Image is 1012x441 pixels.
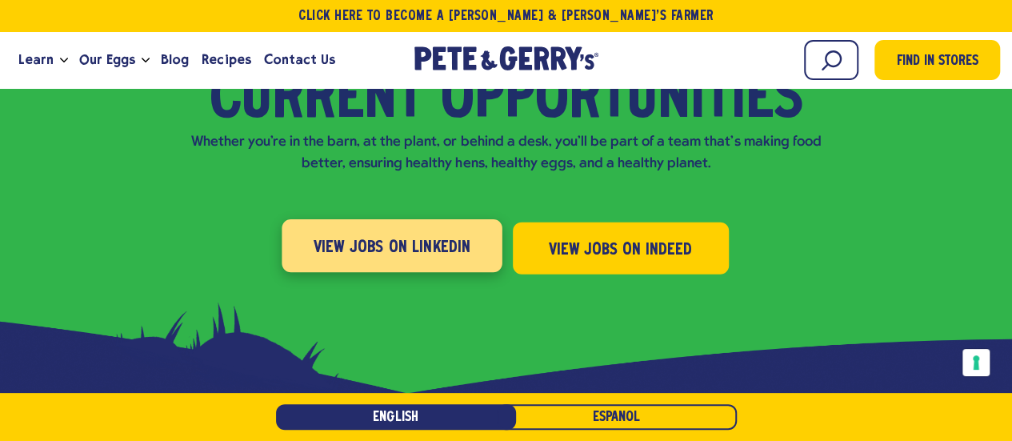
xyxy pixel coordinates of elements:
[264,50,335,70] span: Contact Us
[497,404,737,430] a: Español
[161,50,189,70] span: Blog
[79,50,135,70] span: Our Eggs
[73,38,142,82] a: Our Eggs
[60,58,68,63] button: Open the dropdown menu for Learn
[282,219,502,272] a: View Jobs on LinkedIn
[513,223,729,275] a: View Jobs on Indeed
[276,404,516,430] a: English
[258,38,342,82] a: Contact Us
[12,38,60,82] a: Learn
[549,238,692,263] span: View Jobs on Indeed
[313,235,470,261] span: View Jobs on LinkedIn
[804,40,858,80] input: Search
[210,71,423,131] span: Current
[962,349,990,376] button: Your consent preferences for tracking technologies
[897,51,978,73] span: Find in Stores
[186,131,826,174] p: Whether you're in the barn, at the plant, or behind a desk, you'll be part of a team that's makin...
[441,71,803,131] span: Opportunities
[195,38,257,82] a: Recipes
[18,50,54,70] span: Learn
[154,38,195,82] a: Blog
[874,40,1000,80] a: Find in Stores
[142,58,150,63] button: Open the dropdown menu for Our Eggs
[202,50,250,70] span: Recipes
